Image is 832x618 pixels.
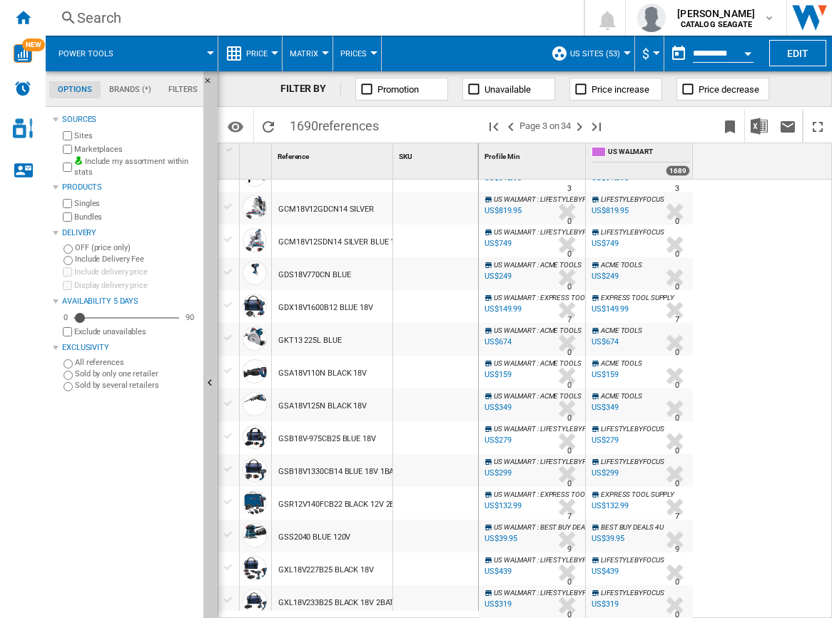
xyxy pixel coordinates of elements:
[567,280,572,294] div: Delivery Time : 0 day
[355,78,448,101] button: Promotion
[592,567,618,576] div: US$439
[537,195,603,203] span: : LIFESTYLEBYFOCUS
[278,455,424,488] div: GSB18V1330CB14 BLUE 18V 1BATTERIES
[677,6,755,21] span: [PERSON_NAME]
[675,542,679,557] div: Delivery Time : 9 days
[494,195,536,203] span: US WALMART
[592,84,649,95] span: Price increase
[63,158,72,176] input: Include my assortment within stats
[666,165,690,176] div: 1689 offers sold by US WALMART
[482,565,511,579] div: Last updated : Monday, 1 September 2025 10:58
[601,359,642,367] span: ACME TOOLS
[494,294,536,302] span: US WALMART
[396,143,478,165] div: Sort None
[64,244,73,254] input: OFF (price only)
[182,312,198,323] div: 90
[62,227,198,239] div: Delivery
[589,532,624,546] div: US$39.95
[278,193,374,226] div: GCM18V12GDCN14 SILVER
[494,556,536,564] span: US WALMART
[601,195,664,203] span: LIFESTYLEBYFOCUS
[592,304,629,314] div: US$149.99
[74,156,198,178] label: Include my assortment within stats
[676,78,769,101] button: Price decrease
[63,145,72,154] input: Marketplaces
[75,242,198,253] label: OFF (price only)
[377,84,419,95] span: Promotion
[75,254,198,264] label: Include Delivery Fee
[589,499,629,513] div: US$132.99
[278,554,374,587] div: GXL18V227B25 BLACK 18V
[275,143,392,165] div: Sort None
[494,523,536,531] span: US WALMART
[221,113,250,139] button: Options
[537,490,614,498] span: : EXPRESS TOOL SUPPLY
[589,368,618,382] div: US$159
[74,311,179,325] md-slider: Availability
[278,423,376,455] div: GSB18V-975CB25 BLUE 18V
[592,206,629,215] div: US$819.95
[63,212,72,222] input: Bundles
[567,477,572,491] div: Delivery Time : 0 day
[592,468,618,478] div: US$299
[64,371,73,380] input: Sold by only one retailer
[601,261,642,269] span: ACME TOOLS
[601,392,642,400] span: ACME TOOLS
[601,228,664,236] span: LIFESTYLEBYFOCUS
[59,36,128,71] button: Power tools
[160,81,206,98] md-tab-item: Filters
[716,109,744,143] button: Bookmark this report
[745,109,773,143] button: Download in Excel
[592,272,618,281] div: US$249
[340,36,374,71] div: Prices
[75,369,198,379] label: Sold by only one retailer
[340,49,367,58] span: Prices
[318,118,379,133] span: references
[74,280,198,291] label: Display delivery price
[537,228,603,236] span: : LIFESTYLEBYFOCUS
[62,182,198,193] div: Products
[519,109,571,143] span: Page 3 on 34
[75,380,198,391] label: Sold by several retailers
[569,78,662,101] button: Price increase
[675,444,679,458] div: Delivery Time : 0 day
[592,239,618,248] div: US$749
[537,556,603,564] span: : LIFESTYLEBYFOCUS
[675,477,679,491] div: Delivery Time : 0 day
[482,143,585,165] div: Profile Min Sort None
[699,84,759,95] span: Price decrease
[77,8,547,28] div: Search
[62,296,198,307] div: Availability 5 Days
[675,378,679,393] div: Delivery Time : 0 day
[601,589,664,597] span: LIFESTYLEBYFOCUS
[63,327,72,336] input: Display delivery price
[675,411,679,426] div: Delivery Time : 0 day
[567,510,572,524] div: Delivery Time : 7 days
[101,81,160,98] md-tab-item: Brands (*)
[592,599,618,609] div: US$319
[571,109,588,143] button: Next page
[601,556,664,564] span: LIFESTYLEBYFOCUS
[49,81,101,98] md-tab-item: Options
[485,153,520,160] span: Profile Min
[589,565,618,579] div: US$439
[635,36,664,71] md-menu: Currency
[278,390,367,423] div: GSA18V125N BLACK 18V
[74,198,198,209] label: Singles
[62,342,198,354] div: Exclusivity
[396,143,478,165] div: SKU Sort None
[592,337,618,346] div: US$674
[589,401,618,415] div: US$349
[567,542,572,557] div: Delivery Time : 9 days
[664,39,693,68] button: md-calendar
[601,294,674,302] span: EXPRESS TOOL SUPPLY
[537,523,603,531] span: : BEST BUY DEALS 4 U
[482,499,522,513] div: Last updated : Monday, 1 September 2025 10:51
[735,38,761,64] button: Open calendar
[592,370,618,379] div: US$159
[14,44,32,63] img: wise-card.svg
[537,261,582,269] span: : ACME TOOLS
[225,36,275,71] div: Price
[278,357,367,390] div: GSA18V110N BLACK 18V
[642,46,649,61] span: $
